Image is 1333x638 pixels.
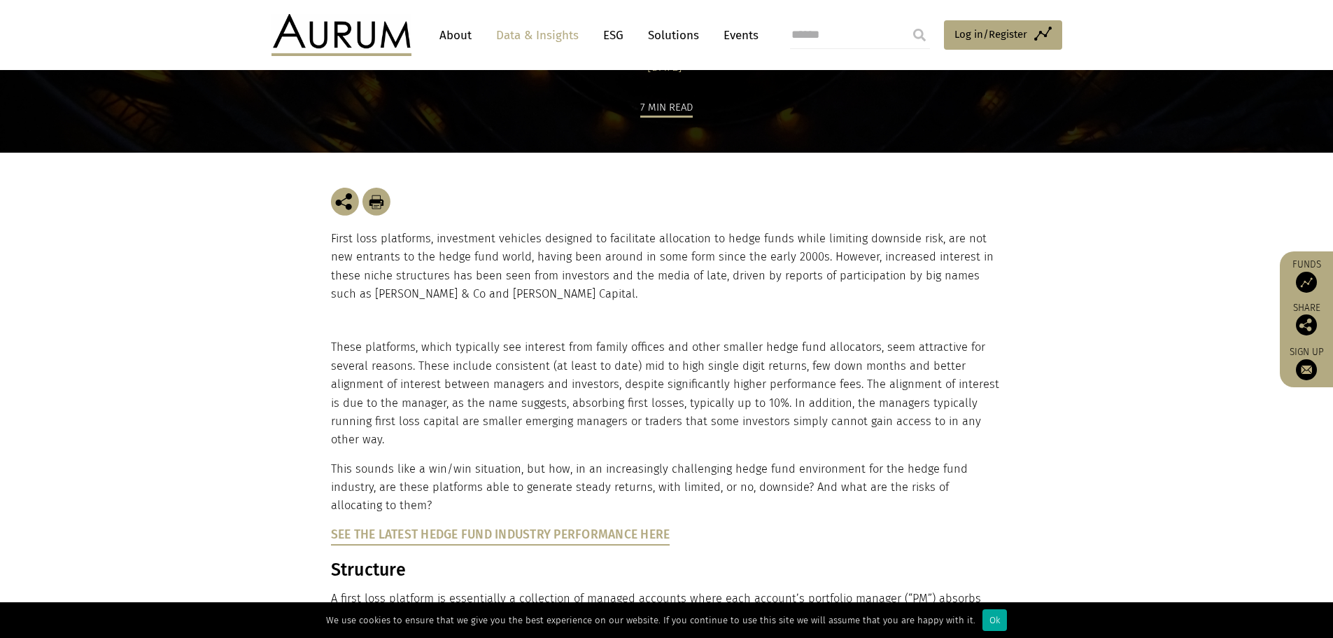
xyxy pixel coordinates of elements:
p: First loss platforms, investment vehicles designed to facilitate allocation to hedge funds while ... [331,230,1003,304]
img: Share this post [331,188,359,216]
p: This sounds like a win/win situation, but how, in an increasingly challenging hedge fund environm... [331,460,999,515]
span: Log in/Register [954,26,1027,43]
input: Submit [905,21,933,49]
p: These platforms, which typically see interest from family offices and other smaller hedge fund al... [331,338,999,449]
a: Funds [1287,258,1326,293]
a: Sign up [1287,346,1326,380]
h3: Structure [331,560,999,581]
img: Download Article [362,188,390,216]
img: Share this post [1296,314,1317,335]
div: 7 min read [640,99,693,118]
a: About [432,22,479,48]
a: ESG [596,22,630,48]
a: Events [717,22,759,48]
a: Data & Insights [489,22,586,48]
a: See the latest Hedge Fund Industry Performance here [331,527,670,542]
a: Log in/Register [944,20,1062,50]
div: Share [1287,303,1326,335]
img: Access Funds [1296,272,1317,293]
div: Ok [982,609,1007,631]
img: Aurum [271,14,411,56]
a: Solutions [641,22,706,48]
img: Sign up to our newsletter [1296,359,1317,380]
